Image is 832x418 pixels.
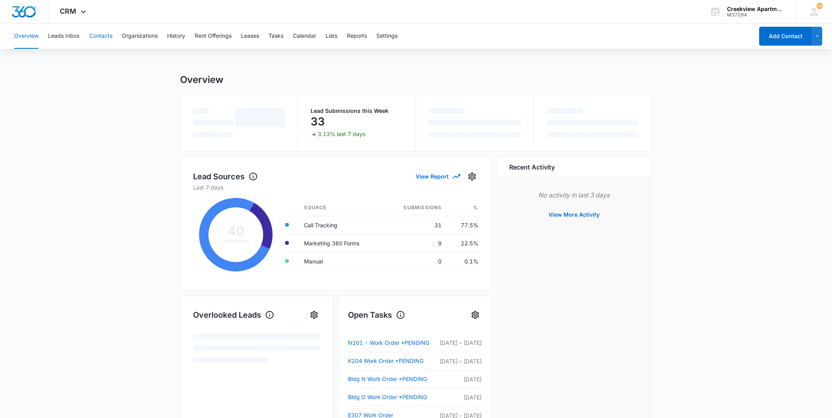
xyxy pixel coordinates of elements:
p: [DATE] [436,375,482,383]
button: Settings [466,170,479,183]
h6: Recent Activity [509,162,555,172]
div: account id [727,12,785,18]
td: Marketing 360 Forms [298,234,384,252]
p: [DATE] – [DATE] [436,357,482,365]
button: Lists [326,24,337,49]
th: % [448,199,479,216]
button: View Report [416,169,460,183]
div: account name [727,6,785,12]
h1: Lead Sources [193,171,258,182]
h1: Overlooked Leads [193,309,274,321]
button: Settings [308,309,320,321]
td: 31 [384,216,448,234]
button: View More Activity [541,205,607,224]
a: N201 - Work Order *PENDING [348,338,436,348]
p: 33 [311,115,325,128]
button: Contacts [89,24,112,49]
p: [DATE] [436,393,482,401]
div: notifications count [817,3,823,9]
p: [DATE] – [DATE] [436,339,482,347]
p: No activity in last 3 days [509,190,639,200]
h1: Open Tasks [348,309,405,321]
td: 0.1% [448,252,479,270]
button: Add Contact [759,27,812,46]
button: Settings [469,309,482,321]
button: Leads Inbox [48,24,80,49]
a: K204 Work Order *PENDING [348,356,436,366]
h1: Overview [180,74,223,86]
p: 3.13% last 7 days [318,131,366,137]
span: CRM [60,7,77,15]
p: Last 7 days [193,183,479,192]
button: Tasks [269,24,283,49]
button: Overview [14,24,39,49]
button: Calendar [293,24,316,49]
td: 77.5% [448,216,479,234]
td: 22.5% [448,234,479,252]
td: Manual [298,252,384,270]
button: Leases [241,24,259,49]
p: Lead Submissions this Week [311,108,403,114]
button: Rent Offerings [195,24,232,49]
button: Reports [347,24,367,49]
span: 105 [817,3,823,9]
td: 0 [384,252,448,270]
td: 9 [384,234,448,252]
button: Organizations [122,24,158,49]
a: Bldg N Work Order *PENDING [348,374,436,384]
button: History [167,24,185,49]
button: Settings [376,24,398,49]
th: Submissions [384,199,448,216]
th: Source [298,199,384,216]
a: Bldg O Work Order *PENDING [348,392,436,402]
td: Call Tracking [298,216,384,234]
